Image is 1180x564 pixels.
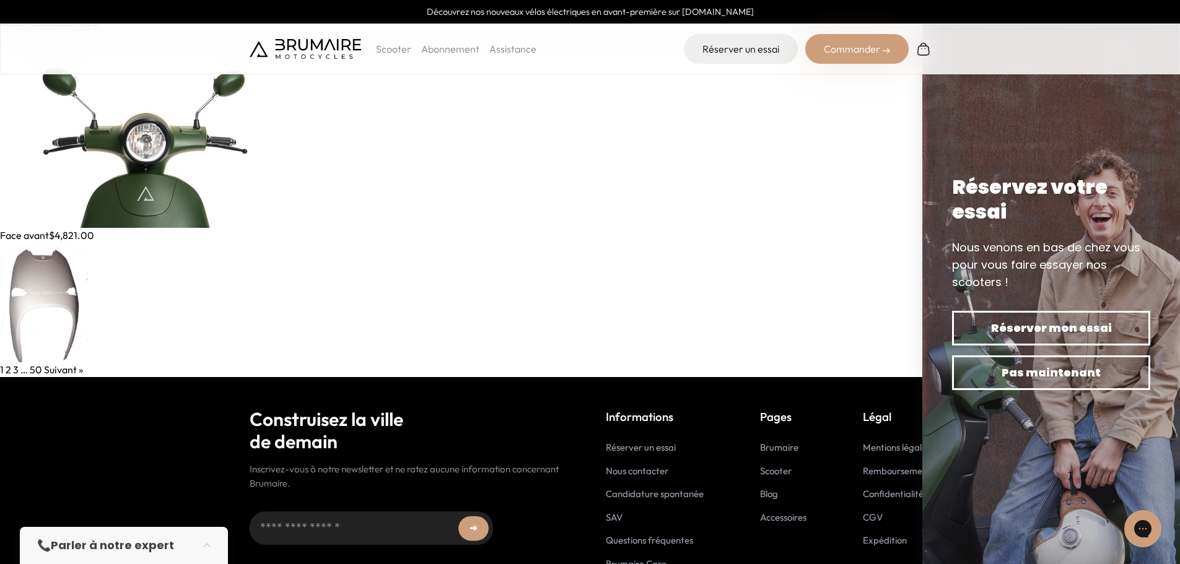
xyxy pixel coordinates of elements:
a: Réserver un essai [684,34,798,64]
a: Assistance [489,43,536,55]
a: Questions fréquentes [606,534,693,546]
a: Confidentialité [863,488,924,500]
h2: Construisez la ville de demain [250,408,575,453]
a: 50 [30,363,42,376]
img: Brumaire Motocycles [250,39,361,59]
a: 2 [6,363,11,376]
a: Mentions légales [863,441,930,453]
a: SAV [606,511,623,523]
p: Pages [760,408,806,425]
a: Blog [760,488,778,500]
img: Panier [916,41,931,56]
a: CGV [863,511,883,523]
button: ➜ [458,516,489,540]
iframe: Gorgias live chat messenger [1118,506,1168,552]
p: Légal [863,408,931,425]
p: Inscrivez-vous à notre newsletter et ne ratez aucune information concernant Brumaire. [250,462,575,490]
span: … [20,363,28,376]
a: Candidature spontanée [606,488,704,500]
a: Expédition [863,534,907,546]
input: Adresse email... [250,511,493,545]
div: Commander [805,34,909,64]
a: Suivant » [44,363,83,376]
a: Scooter [760,465,792,477]
a: Réserver un essai [606,441,676,453]
a: Accessoires [760,511,806,523]
a: 3 [13,363,19,376]
p: Informations [606,408,704,425]
a: Remboursement [863,465,931,477]
a: Brumaire [760,441,798,453]
a: Abonnement [421,43,479,55]
p: Scooter [376,41,411,56]
a: Nous contacter [606,465,668,477]
img: right-arrow-2.png [883,47,890,54]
